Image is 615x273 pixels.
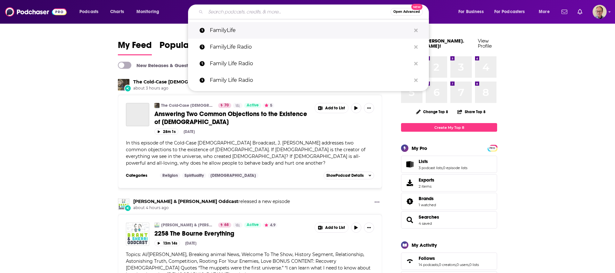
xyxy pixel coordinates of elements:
[132,7,168,17] button: open menu
[154,240,180,246] button: 13m 14s
[401,193,497,210] span: Brands
[412,242,437,248] div: My Activity
[210,39,411,55] p: FamilyLife Radio
[210,22,411,39] p: FamilyLife
[244,222,261,228] a: Active
[218,103,231,108] a: 70
[188,72,429,89] a: Family Life Radio
[126,222,149,246] a: 2258 The Bourne Everything
[488,145,496,150] a: PRO
[133,79,296,85] h3: released a new episode
[126,173,155,178] h3: Categories
[401,253,497,270] span: Follows
[133,199,238,204] a: Brant & Sherri Oddcast
[454,7,492,17] button: open menu
[403,178,416,187] span: Exports
[419,255,479,261] a: Follows
[315,223,348,232] button: Show More Button
[419,203,436,207] a: 1 watched
[403,257,416,266] a: Follows
[593,5,607,19] button: Show profile menu
[194,4,435,19] div: Search podcasts, credits, & more...
[403,215,416,224] a: Searches
[206,7,390,17] input: Search podcasts, credits, & more...
[133,86,296,91] span: about 3 hours ago
[490,7,534,17] button: open menu
[208,173,258,178] a: [DEMOGRAPHIC_DATA]
[75,7,107,17] button: open menu
[412,108,452,116] button: Change Top 8
[210,72,411,89] p: Family Life Radio
[411,4,423,10] span: New
[593,5,607,19] span: Logged in as tommy.lynch
[263,222,277,228] button: 4.9
[401,156,497,173] span: Lists
[456,262,456,267] span: ,
[575,6,585,17] a: Show notifications dropdown
[118,199,129,210] img: Brant & Sherri Oddcast
[419,177,434,183] span: Exports
[364,103,374,113] button: Show More Button
[539,7,550,16] span: More
[326,173,364,178] span: Show Podcast Details
[419,159,428,164] span: Lists
[154,222,160,228] img: Brant & Sherri Oddcast
[161,103,214,108] a: The Cold-Case [DEMOGRAPHIC_DATA] Podcast
[106,7,128,17] a: Charts
[469,262,479,267] a: 0 lists
[469,262,469,267] span: ,
[247,222,259,228] span: Active
[315,103,348,113] button: Show More Button
[5,6,67,18] a: Podchaser - Follow, Share and Rate Podcasts
[456,262,469,267] a: 0 users
[118,79,129,90] img: The Cold-Case Christianity Podcast
[401,38,464,49] a: Welcome [PERSON_NAME].[PERSON_NAME]!
[419,184,434,189] span: 2 items
[364,222,374,233] button: Show More Button
[224,222,229,228] span: 68
[124,205,131,212] div: New Episode
[188,39,429,55] a: FamilyLife Radio
[136,7,159,16] span: Monitoring
[419,159,467,164] a: Lists
[133,199,290,205] h3: released a new episode
[126,103,149,126] a: Answering Two Common Objections to the Existence of God
[325,106,345,111] span: Add to List
[124,85,131,92] div: New Episode
[126,140,365,166] span: In this episode of the Cold-Case [DEMOGRAPHIC_DATA] Broadcast, J. [PERSON_NAME] addresses two com...
[403,197,416,206] a: Brands
[188,55,429,72] a: Family Life Radio
[419,214,439,220] a: Searches
[412,145,427,151] div: My Pro
[419,166,442,170] a: 3 podcast lists
[443,166,467,170] a: 0 episode lists
[210,55,411,72] p: Family Life Radio
[154,103,160,108] img: The Cold-Case Christianity Podcast
[160,173,180,178] a: Religion
[419,262,438,267] a: 14 podcasts
[154,230,234,238] span: 2258 The Bourne Everything
[154,110,307,126] span: Answering Two Common Objections to the Existence of [DEMOGRAPHIC_DATA]
[324,172,374,179] button: ShowPodcast Details
[488,146,496,151] span: PRO
[244,103,261,108] a: Active
[79,7,98,16] span: Podcasts
[458,7,484,16] span: For Business
[188,22,429,39] a: FamilyLife
[390,8,423,16] button: Open AdvancedNew
[401,174,497,191] a: Exports
[494,7,525,16] span: For Podcasters
[442,166,443,170] span: ,
[534,7,558,17] button: open menu
[118,62,202,69] a: New Releases & Guests Only
[439,262,456,267] a: 0 creators
[154,110,310,126] a: Answering Two Common Objections to the Existence of [DEMOGRAPHIC_DATA]
[401,123,497,132] a: Create My Top 8
[419,221,432,226] a: 4 saved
